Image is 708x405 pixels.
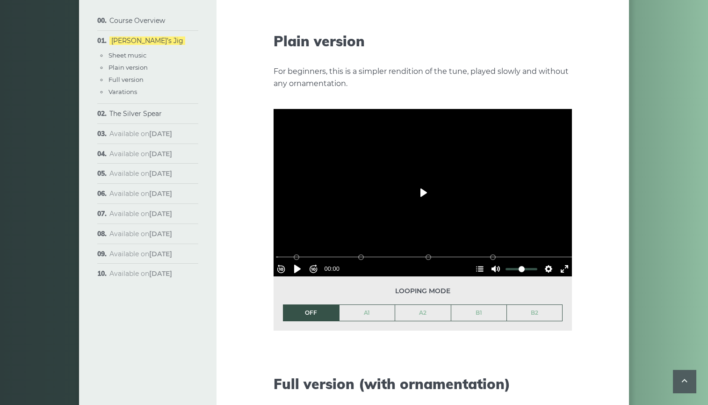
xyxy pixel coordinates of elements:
[109,109,162,118] a: The Silver Spear
[109,189,172,198] span: Available on
[149,189,172,198] strong: [DATE]
[149,130,172,138] strong: [DATE]
[108,51,146,59] a: Sheet music
[149,150,172,158] strong: [DATE]
[109,210,172,218] span: Available on
[149,230,172,238] strong: [DATE]
[274,33,572,50] h2: Plain version
[274,65,572,90] p: For beginners, this is a simpler rendition of the tune, played slowly and without any ornamentation.
[274,376,572,392] h2: Full version (with ornamentation)
[108,64,148,71] a: Plain version
[149,269,172,278] strong: [DATE]
[340,305,395,321] a: A1
[108,88,137,95] a: Varations
[108,76,144,83] a: Full version
[109,130,172,138] span: Available on
[109,230,172,238] span: Available on
[451,305,507,321] a: B1
[109,269,172,278] span: Available on
[149,169,172,178] strong: [DATE]
[149,250,172,258] strong: [DATE]
[109,250,172,258] span: Available on
[507,305,562,321] a: B2
[283,286,563,297] span: Looping mode
[149,210,172,218] strong: [DATE]
[109,169,172,178] span: Available on
[109,16,165,25] a: Course Overview
[109,150,172,158] span: Available on
[395,305,451,321] a: A2
[109,36,185,45] a: [PERSON_NAME]’s Jig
